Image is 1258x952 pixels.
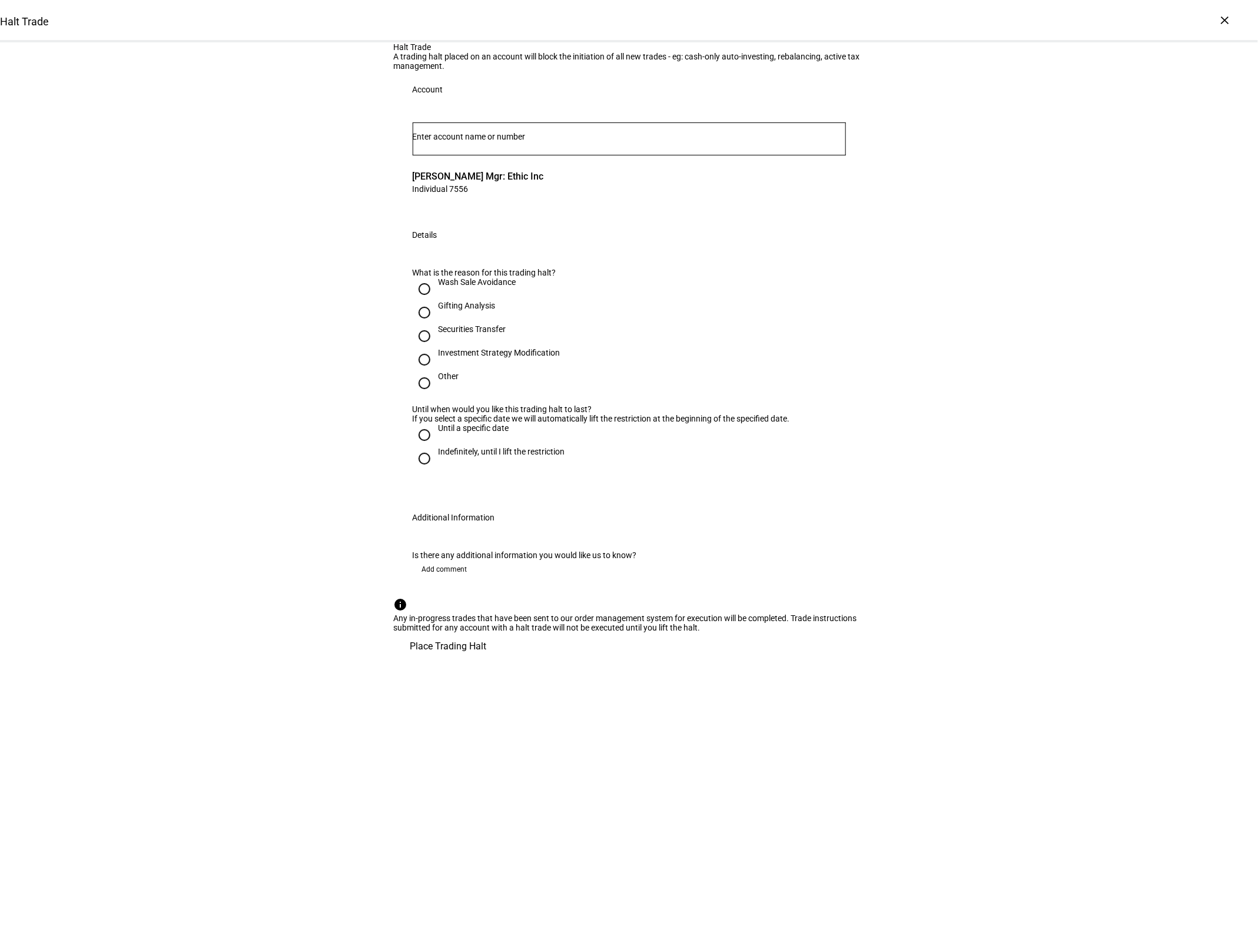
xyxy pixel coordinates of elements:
[413,414,846,423] div: If you select a specific date we will automatically lift the restriction at the beginning of the ...
[439,371,459,381] div: Other
[394,598,417,612] mat-icon: info
[422,560,467,579] span: Add comment
[413,268,846,277] div: What is the reason for this trading halt?
[439,447,565,456] div: Indefinitely, until I lift the restriction
[413,230,437,240] div: Details
[413,550,846,560] div: Is there any additional information you would like us to know?
[1216,11,1234,29] div: ×
[394,613,865,632] div: Any in-progress trades that have been sent to our order management system for execution will be c...
[413,183,544,194] span: Individual 7556
[413,404,846,414] div: Until when would you like this trading halt to last?
[413,170,544,183] span: [PERSON_NAME] Mgr: Ethic Inc
[439,348,560,357] div: Investment Strategy Modification
[413,85,443,94] div: Account
[439,301,496,310] div: Gifting Analysis
[439,277,516,287] div: Wash Sale Avoidance
[394,42,865,52] div: Halt Trade
[413,560,477,579] button: Add comment
[413,132,846,141] input: Number
[394,632,503,661] button: Place Trading Halt
[439,423,509,433] div: Until a specific date
[410,632,487,661] span: Place Trading Halt
[394,52,865,71] div: A trading halt placed on an account will block the initiation of all new trades - eg: cash-only a...
[413,513,495,522] div: Additional Information
[439,324,506,334] div: Securities Transfer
